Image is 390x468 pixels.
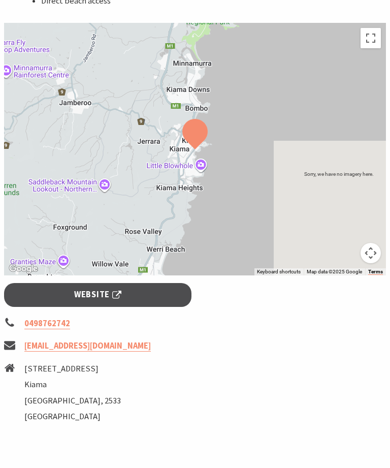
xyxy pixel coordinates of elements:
[24,378,121,392] li: Kiama
[74,288,121,302] span: Website
[7,262,40,275] img: Google
[24,318,70,329] a: 0498762742
[361,28,381,48] button: Toggle fullscreen view
[361,243,381,263] button: Map camera controls
[24,362,121,376] li: [STREET_ADDRESS]
[368,269,383,275] a: Terms (opens in new tab)
[307,269,362,274] span: Map data ©2025 Google
[4,283,191,307] a: Website
[24,394,121,408] li: [GEOGRAPHIC_DATA], 2533
[24,340,151,352] a: [EMAIL_ADDRESS][DOMAIN_NAME]
[257,268,301,275] button: Keyboard shortcuts
[7,262,40,275] a: Click to see this area on Google Maps
[24,410,121,424] li: [GEOGRAPHIC_DATA]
